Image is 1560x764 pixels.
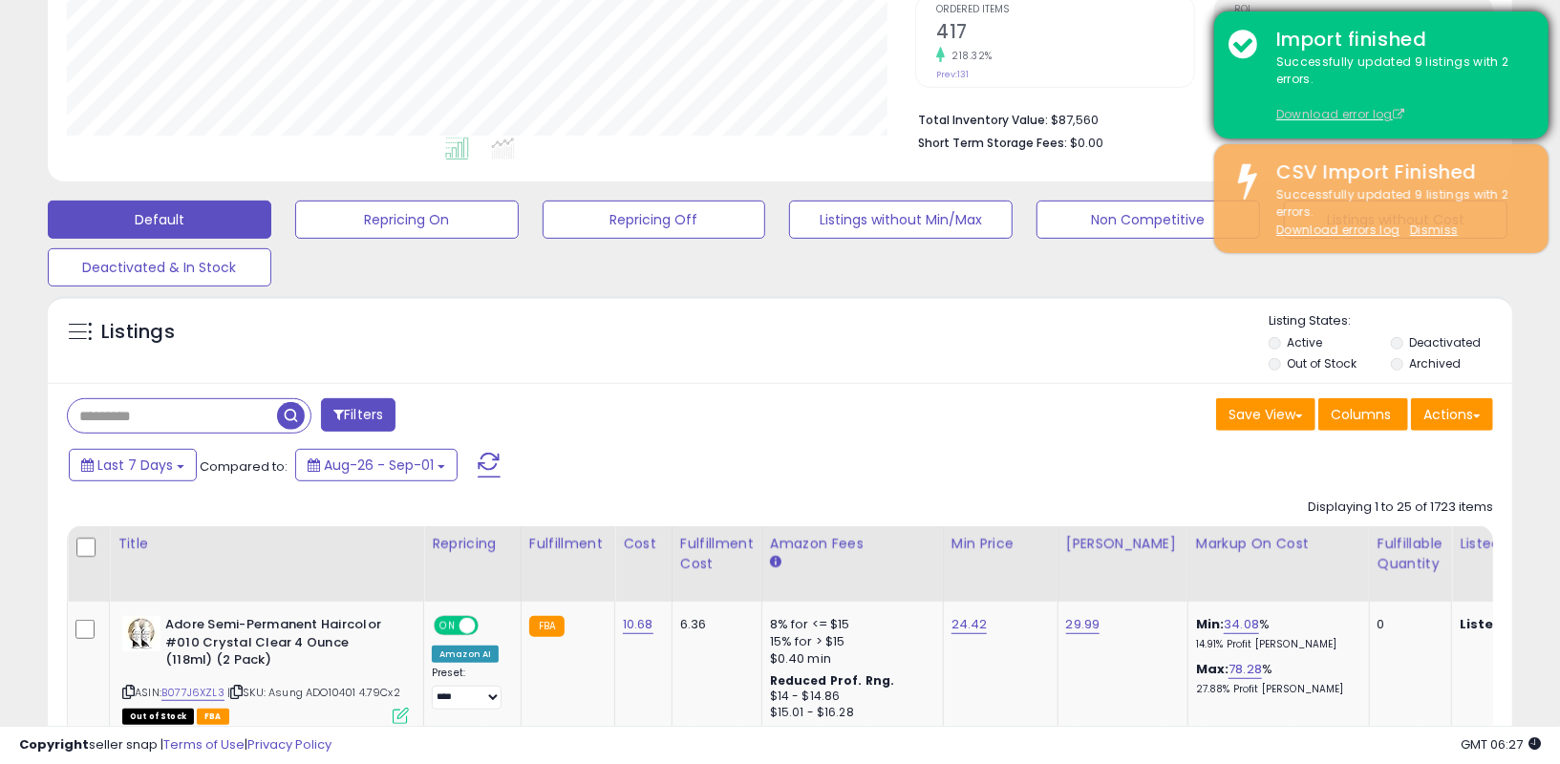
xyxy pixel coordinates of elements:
div: Title [118,534,416,554]
label: Active [1287,334,1322,350]
div: Amazon AI [432,646,499,663]
div: 8% for <= $15 [770,616,929,633]
span: Columns [1331,405,1391,424]
u: Dismiss [1410,222,1458,238]
div: 0 [1378,616,1437,633]
div: Fulfillment Cost [680,534,754,574]
div: % [1196,661,1355,696]
label: Archived [1409,355,1461,371]
button: Deactivated & In Stock [48,248,271,286]
div: CSV Import Finished [1262,159,1534,186]
div: $14 - $14.86 [770,689,929,705]
button: Non Competitive [1036,201,1260,239]
button: Listings without Min/Max [789,201,1013,239]
a: Download errors log [1276,222,1400,238]
span: ON [436,618,459,634]
small: FBA [529,616,565,637]
a: Privacy Policy [247,735,331,753]
span: Last 7 Days [97,456,173,475]
div: Cost [623,534,664,554]
div: 15% for > $15 [770,633,929,650]
a: 29.99 [1066,615,1101,634]
li: $87,560 [918,107,1479,130]
div: seller snap | | [19,736,331,754]
button: Save View [1216,398,1315,431]
h5: Listings [101,319,175,346]
div: Amazon Fees [770,534,935,554]
div: [PERSON_NAME] [1066,534,1180,554]
button: Aug-26 - Sep-01 [295,449,458,481]
span: ROI [1235,5,1492,15]
a: 34.08 [1224,615,1259,634]
button: Last 7 Days [69,449,197,481]
img: 41DRSBmmDsL._SL40_.jpg [122,616,160,651]
a: 24.42 [951,615,988,634]
div: Displaying 1 to 25 of 1723 items [1308,499,1493,517]
div: Preset: [432,667,506,710]
b: Reduced Prof. Rng. [770,672,895,689]
button: Columns [1318,398,1408,431]
a: 10.68 [623,615,653,634]
small: Prev: 131 [936,69,969,80]
button: Filters [321,398,395,432]
div: Min Price [951,534,1050,554]
b: Min: [1196,615,1225,633]
span: Aug-26 - Sep-01 [324,456,434,475]
div: $0.40 min [770,650,929,668]
div: $15.01 - $16.28 [770,705,929,721]
th: The percentage added to the cost of goods (COGS) that forms the calculator for Min & Max prices. [1187,526,1369,602]
b: Short Term Storage Fees: [918,135,1067,151]
label: Out of Stock [1287,355,1357,371]
button: Repricing On [295,201,519,239]
div: % [1196,616,1355,651]
button: Actions [1411,398,1493,431]
b: Max: [1196,660,1229,678]
div: Fulfillment [529,534,607,554]
span: Ordered Items [936,5,1193,15]
strong: Copyright [19,735,89,753]
div: Successfully updated 9 listings with 2 errors. [1262,53,1534,124]
span: 2025-09-9 06:27 GMT [1461,735,1541,753]
p: Listing States: [1269,312,1512,330]
a: Terms of Use [163,735,245,753]
a: B077J6XZL3 [161,685,224,701]
p: 27.88% Profit [PERSON_NAME] [1196,683,1355,696]
span: $0.00 [1070,134,1103,152]
small: 218.32% [945,49,993,63]
b: Listed Price: [1460,615,1547,633]
span: OFF [476,618,506,634]
label: Deactivated [1409,334,1481,350]
button: Repricing Off [543,201,766,239]
b: Adore Semi-Permanent Haircolor #010 Crystal Clear 4 Ounce (118ml) (2 Pack) [165,616,397,674]
div: Successfully updated 9 listings with 2 errors. [1262,186,1534,240]
small: Amazon Fees. [770,554,781,571]
div: Fulfillable Quantity [1378,534,1443,574]
b: Total Inventory Value: [918,112,1048,128]
div: Repricing [432,534,513,554]
div: Import finished [1262,26,1534,53]
p: 14.91% Profit [PERSON_NAME] [1196,638,1355,651]
h2: 417 [936,21,1193,47]
a: Download error log [1276,106,1404,122]
div: 6.36 [680,616,747,633]
button: Default [48,201,271,239]
span: Compared to: [200,457,288,476]
span: | SKU: Asung ADO10401 4.79Cx2 [227,685,400,700]
div: Markup on Cost [1196,534,1361,554]
a: 78.28 [1229,660,1262,679]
